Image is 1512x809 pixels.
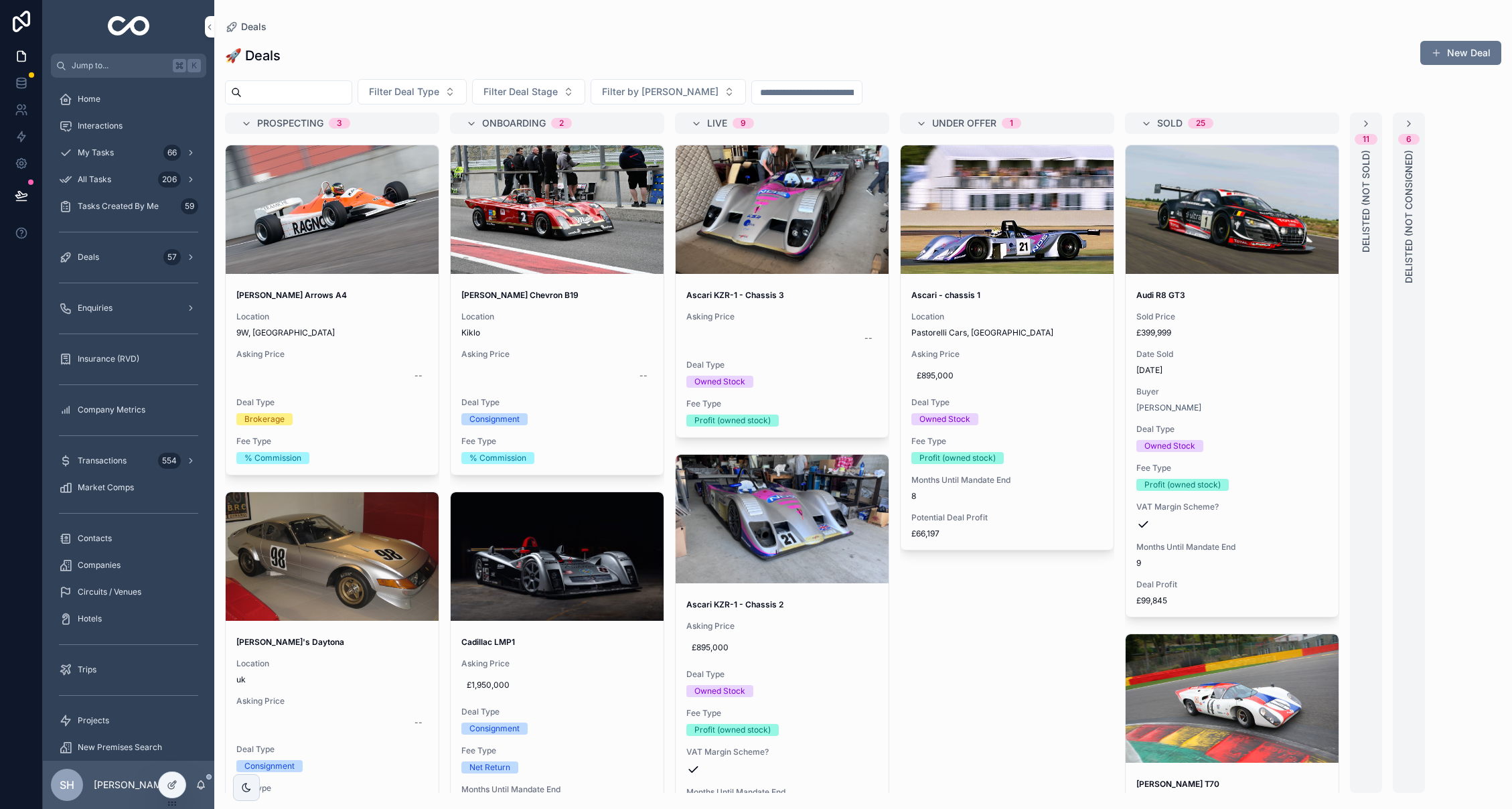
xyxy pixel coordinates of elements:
[1136,311,1328,322] span: Sold Price
[51,709,206,733] a: Projects
[911,436,1103,447] span: Fee Type
[236,349,428,360] span: Asking Price
[78,147,114,158] span: My Tasks
[414,717,423,728] div: --
[257,117,323,130] span: Prospecting
[181,198,198,214] div: 59
[189,60,200,71] span: K
[225,145,439,475] a: [PERSON_NAME] Arrows A4Location9W, [GEOGRAPHIC_DATA]Asking Price--Deal TypeBrokerageFee Type% Com...
[78,252,99,263] span: Deals
[158,171,181,188] div: 206
[78,303,112,313] span: Enquiries
[686,290,784,300] strong: Ascari KZR-1 - Chassis 3
[686,360,878,370] span: Deal Type
[51,167,206,192] a: All Tasks206
[919,452,996,464] div: Profit (owned stock)
[741,118,746,129] div: 9
[450,145,664,475] a: [PERSON_NAME] Chevron B19LocationKikloAsking Price--Deal TypeConsignmentFee Type% Commission
[1196,118,1205,129] div: 25
[900,145,1114,550] a: Ascari - chassis 1LocationPastorelli Cars, [GEOGRAPHIC_DATA]Asking Price£895,000Deal TypeOwned St...
[686,787,878,798] span: Months Until Mandate End
[78,715,109,726] span: Projects
[1136,327,1328,338] span: £399,999
[911,327,1103,338] span: Pastorelli Cars, [GEOGRAPHIC_DATA]
[483,85,558,98] span: Filter Deal Stage
[236,637,344,647] strong: [PERSON_NAME]'s Daytona
[1359,150,1373,252] span: Delisted (not sold)
[43,78,214,761] div: scrollable content
[901,145,1114,274] div: Image-(1).jpeg
[461,349,653,360] span: Asking Price
[639,370,648,381] div: --
[226,492,439,621] div: 514248697_24110362781921714_9217131418909152432_n.jpg
[917,370,1098,381] span: £895,000
[864,333,873,344] div: --
[1136,424,1328,435] span: Deal Type
[241,20,267,33] span: Deals
[451,145,664,274] div: Screenshot-2025-08-20-at-11.53.38.png
[78,664,96,675] span: Trips
[461,745,653,756] span: Fee Type
[472,79,585,104] button: Select Button
[469,413,520,425] div: Consignment
[911,475,1103,486] span: Months Until Mandate End
[461,290,579,300] strong: [PERSON_NAME] Chevron B19
[1406,134,1412,145] div: 6
[163,145,181,161] div: 66
[707,117,727,130] span: Live
[1136,365,1328,376] span: [DATE]
[469,452,526,464] div: % Commission
[461,637,515,647] strong: Cadillac LMP1
[51,658,206,682] a: Trips
[676,455,889,583] div: IMG_1252.JPG
[244,452,301,464] div: % Commission
[911,311,1103,322] span: Location
[675,145,889,438] a: Ascari KZR-1 - Chassis 3Asking Price--Deal TypeOwned StockFee TypeProfit (owned stock)
[51,449,206,473] a: Transactions554
[469,761,510,774] div: Net Return
[1136,402,1201,413] a: [PERSON_NAME]
[236,674,428,685] span: uk
[158,453,181,469] div: 554
[932,117,996,130] span: Under Offer
[244,413,285,425] div: Brokerage
[559,118,564,129] div: 2
[1144,479,1221,491] div: Profit (owned stock)
[694,376,745,388] div: Owned Stock
[51,553,206,577] a: Companies
[51,347,206,371] a: Insurance (RVD)
[1420,41,1501,65] button: New Deal
[911,397,1103,408] span: Deal Type
[369,85,439,98] span: Filter Deal Type
[108,16,150,38] img: App logo
[482,117,546,130] span: Onboarding
[236,397,428,408] span: Deal Type
[911,290,980,300] strong: Ascari - chassis 1
[51,194,206,218] a: Tasks Created By Me59
[1126,145,1339,274] div: DSC03798.jpeg
[236,311,428,322] span: Location
[461,436,653,447] span: Fee Type
[51,114,206,138] a: Interactions
[1136,463,1328,473] span: Fee Type
[414,370,423,381] div: --
[686,747,878,757] span: VAT Margin Scheme?
[78,482,134,493] span: Market Comps
[236,290,347,300] strong: [PERSON_NAME] Arrows A4
[1010,118,1013,129] div: 1
[358,79,467,104] button: Select Button
[236,327,428,338] span: 9W, [GEOGRAPHIC_DATA]
[78,121,123,131] span: Interactions
[1126,634,1339,763] div: 160916_0700.jpg
[451,492,664,621] div: Cadillac-2000-LMP-1.jpg
[78,533,112,544] span: Contacts
[51,580,206,604] a: Circuits / Venues
[78,613,102,624] span: Hotels
[236,744,428,755] span: Deal Type
[51,526,206,550] a: Contacts
[591,79,746,104] button: Select Button
[236,783,428,794] span: Fee Type
[78,587,141,597] span: Circuits / Venues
